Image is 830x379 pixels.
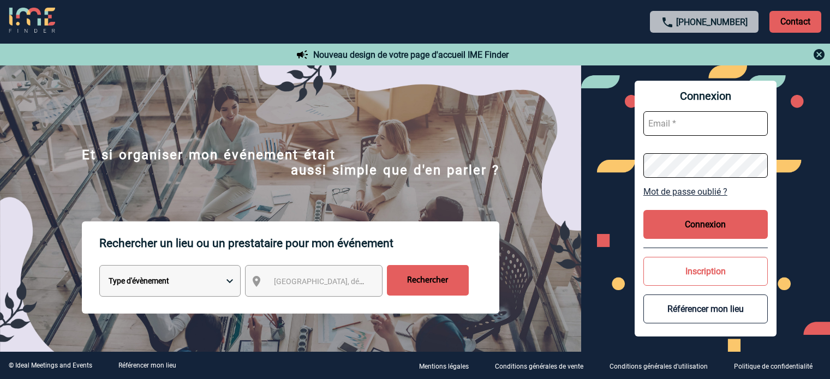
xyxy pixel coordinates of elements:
[661,16,674,29] img: call-24-px.png
[387,265,469,296] input: Rechercher
[643,111,768,136] input: Email *
[643,187,768,197] a: Mot de passe oublié ?
[274,277,426,286] span: [GEOGRAPHIC_DATA], département, région...
[643,294,768,323] button: Référencer mon lieu
[643,257,768,286] button: Inscription
[419,363,469,370] p: Mentions légales
[495,363,583,370] p: Conditions générales de vente
[410,360,486,371] a: Mentions légales
[118,362,176,369] a: Référencer mon lieu
[643,210,768,239] button: Connexion
[99,221,499,265] p: Rechercher un lieu ou un prestataire pour mon événement
[769,11,821,33] p: Contact
[486,360,601,371] a: Conditions générales de vente
[610,363,708,370] p: Conditions générales d'utilisation
[643,89,768,103] span: Connexion
[734,363,813,370] p: Politique de confidentialité
[676,17,748,27] a: [PHONE_NUMBER]
[9,362,92,369] div: © Ideal Meetings and Events
[725,360,830,371] a: Politique de confidentialité
[601,360,725,371] a: Conditions générales d'utilisation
